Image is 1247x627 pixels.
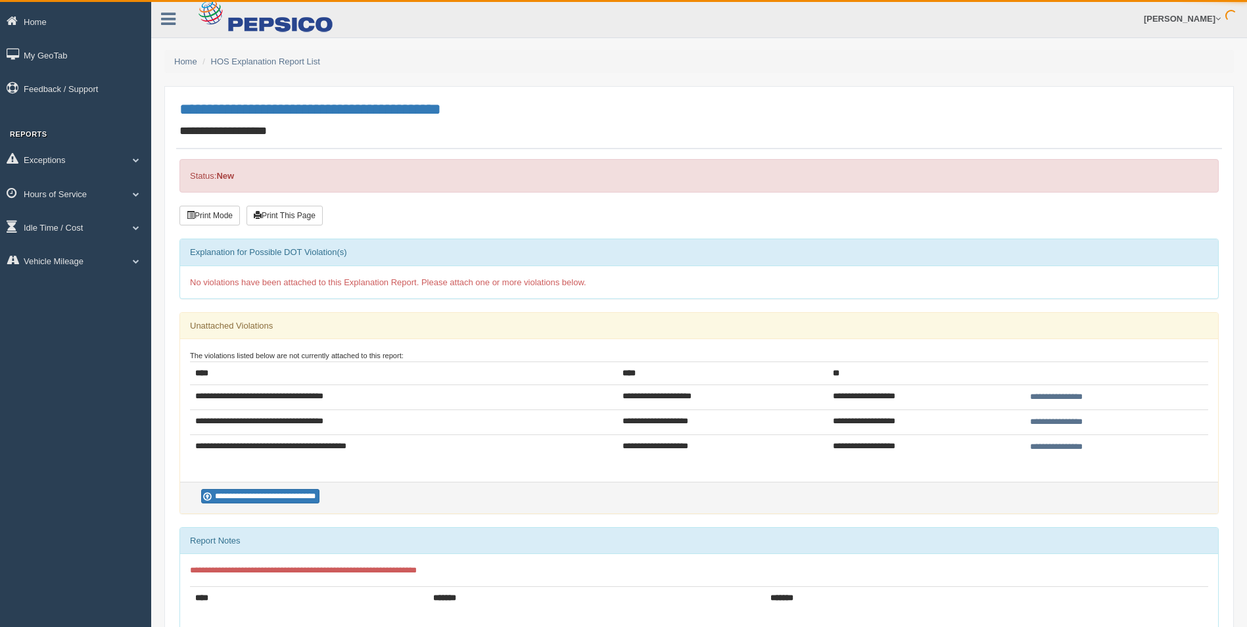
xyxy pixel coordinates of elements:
small: The violations listed below are not currently attached to this report: [190,352,404,360]
button: Print This Page [247,206,323,225]
div: Report Notes [180,528,1218,554]
a: Home [174,57,197,66]
div: Status: [179,159,1219,193]
div: Unattached Violations [180,313,1218,339]
a: HOS Explanation Report List [211,57,320,66]
div: Explanation for Possible DOT Violation(s) [180,239,1218,266]
span: No violations have been attached to this Explanation Report. Please attach one or more violations... [190,277,586,287]
strong: New [216,171,234,181]
button: Print Mode [179,206,240,225]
